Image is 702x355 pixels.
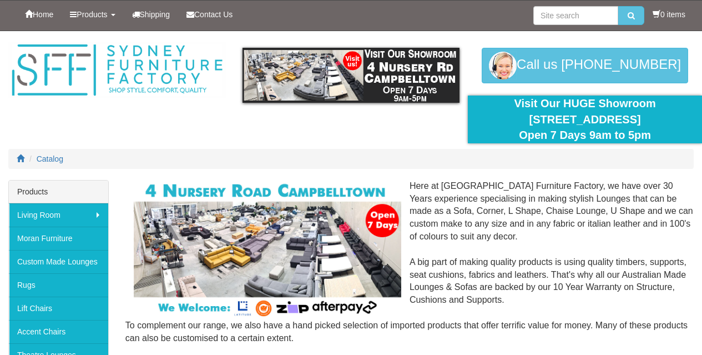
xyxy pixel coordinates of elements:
span: Products [77,10,107,19]
a: Accent Chairs [9,320,108,343]
a: Products [62,1,123,28]
img: Sydney Furniture Factory [8,42,226,98]
span: Shipping [140,10,170,19]
span: Home [33,10,53,19]
input: Site search [533,6,618,25]
img: showroom.gif [243,48,460,103]
a: Custom Made Lounges [9,250,108,273]
a: Catalog [37,154,63,163]
a: Living Room [9,203,108,227]
a: Home [17,1,62,28]
span: Contact Us [194,10,233,19]
div: Products [9,181,108,203]
a: Rugs [9,273,108,297]
a: Shipping [124,1,179,28]
a: Contact Us [178,1,241,28]
a: Lift Chairs [9,297,108,320]
a: Moran Furniture [9,227,108,250]
div: Visit Our HUGE Showroom [STREET_ADDRESS] Open 7 Days 9am to 5pm [476,96,694,143]
li: 0 items [653,9,685,20]
img: Corner Modular Lounges [134,180,401,319]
